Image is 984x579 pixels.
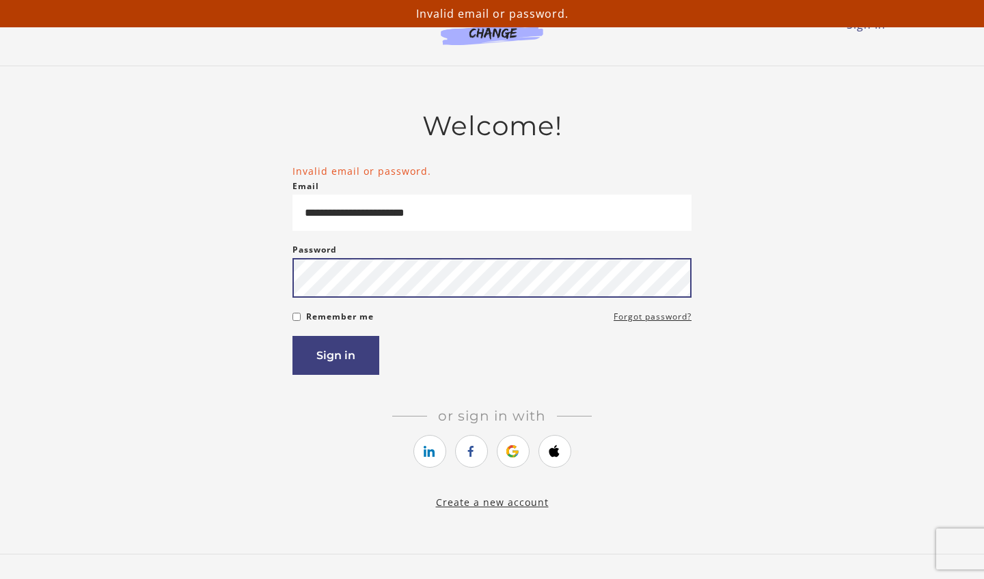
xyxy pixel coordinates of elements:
a: Create a new account [436,496,549,509]
a: https://courses.thinkific.com/users/auth/linkedin?ss%5Breferral%5D=&ss%5Buser_return_to%5D=&ss%5B... [413,435,446,468]
p: Invalid email or password. [5,5,979,22]
li: Invalid email or password. [292,164,692,178]
a: https://courses.thinkific.com/users/auth/google?ss%5Breferral%5D=&ss%5Buser_return_to%5D=&ss%5Bvi... [497,435,530,468]
a: https://courses.thinkific.com/users/auth/apple?ss%5Breferral%5D=&ss%5Buser_return_to%5D=&ss%5Bvis... [538,435,571,468]
label: Email [292,178,319,195]
span: Or sign in with [427,408,557,424]
a: https://courses.thinkific.com/users/auth/facebook?ss%5Breferral%5D=&ss%5Buser_return_to%5D=&ss%5B... [455,435,488,468]
label: Remember me [306,309,374,325]
label: Password [292,242,337,258]
button: Sign in [292,336,379,375]
a: Forgot password? [614,309,692,325]
h2: Welcome! [292,110,692,142]
img: Agents of Change Logo [426,14,558,45]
